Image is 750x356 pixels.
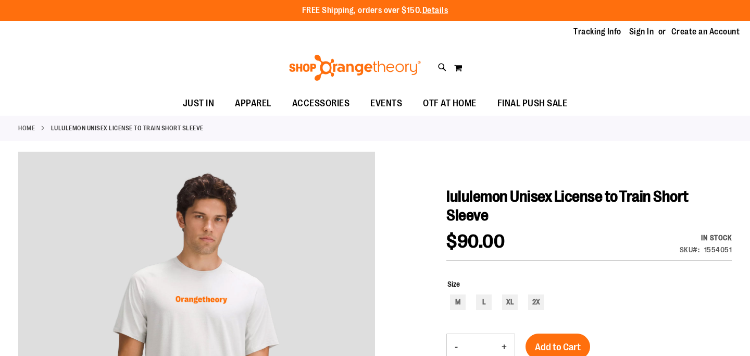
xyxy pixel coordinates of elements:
[680,232,732,243] div: Availability
[292,92,350,115] span: ACCESSORIES
[497,92,568,115] span: FINAL PUSH SALE
[502,294,518,310] div: XL
[282,92,360,116] a: ACCESSORIES
[487,92,578,116] a: FINAL PUSH SALE
[680,245,700,254] strong: SKU
[446,231,505,252] span: $90.00
[235,92,271,115] span: APPAREL
[629,26,654,38] a: Sign In
[671,26,740,38] a: Create an Account
[51,124,204,133] strong: lululemon Unisex License to Train Short Sleeve
[370,92,402,115] span: EVENTS
[224,92,282,115] a: APPAREL
[302,5,448,17] p: FREE Shipping, orders over $150.
[172,92,225,116] a: JUST IN
[18,124,35,133] a: Home
[528,294,544,310] div: 2X
[413,92,487,116] a: OTF AT HOME
[476,294,492,310] div: L
[680,232,732,243] div: In stock
[447,280,460,288] span: Size
[446,188,689,224] span: lululemon Unisex License to Train Short Sleeve
[422,6,448,15] a: Details
[450,294,466,310] div: M
[573,26,621,38] a: Tracking Info
[183,92,215,115] span: JUST IN
[287,55,422,81] img: Shop Orangetheory
[360,92,413,116] a: EVENTS
[535,341,581,353] span: Add to Cart
[423,92,477,115] span: OTF AT HOME
[704,244,732,255] div: 1554051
